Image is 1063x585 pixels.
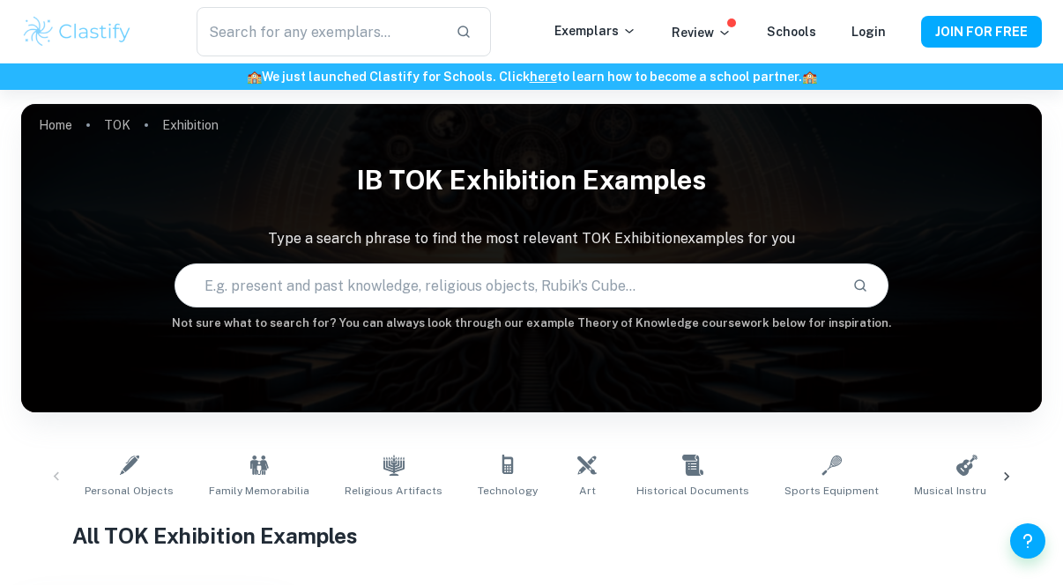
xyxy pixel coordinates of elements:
[21,14,133,49] img: Clastify logo
[247,70,262,84] span: 🏫
[21,315,1042,332] h6: Not sure what to search for? You can always look through our example Theory of Knowledge coursewo...
[672,23,732,42] p: Review
[845,270,875,300] button: Search
[478,483,538,499] span: Technology
[39,113,72,137] a: Home
[636,483,749,499] span: Historical Documents
[104,113,130,137] a: TOK
[802,70,817,84] span: 🏫
[21,153,1042,207] h1: IB TOK Exhibition examples
[767,25,816,39] a: Schools
[921,16,1042,48] button: JOIN FOR FREE
[21,228,1042,249] p: Type a search phrase to find the most relevant TOK Exhibition examples for you
[784,483,879,499] span: Sports Equipment
[72,520,991,552] h1: All TOK Exhibition Examples
[914,483,1019,499] span: Musical Instruments
[162,115,219,135] p: Exhibition
[4,67,1059,86] h6: We just launched Clastify for Schools. Click to learn how to become a school partner.
[851,25,886,39] a: Login
[175,261,839,310] input: E.g. present and past knowledge, religious objects, Rubik's Cube...
[579,483,596,499] span: Art
[554,21,636,41] p: Exemplars
[197,7,442,56] input: Search for any exemplars...
[530,70,557,84] a: here
[1010,523,1045,559] button: Help and Feedback
[345,483,442,499] span: Religious Artifacts
[209,483,309,499] span: Family Memorabilia
[85,483,174,499] span: Personal Objects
